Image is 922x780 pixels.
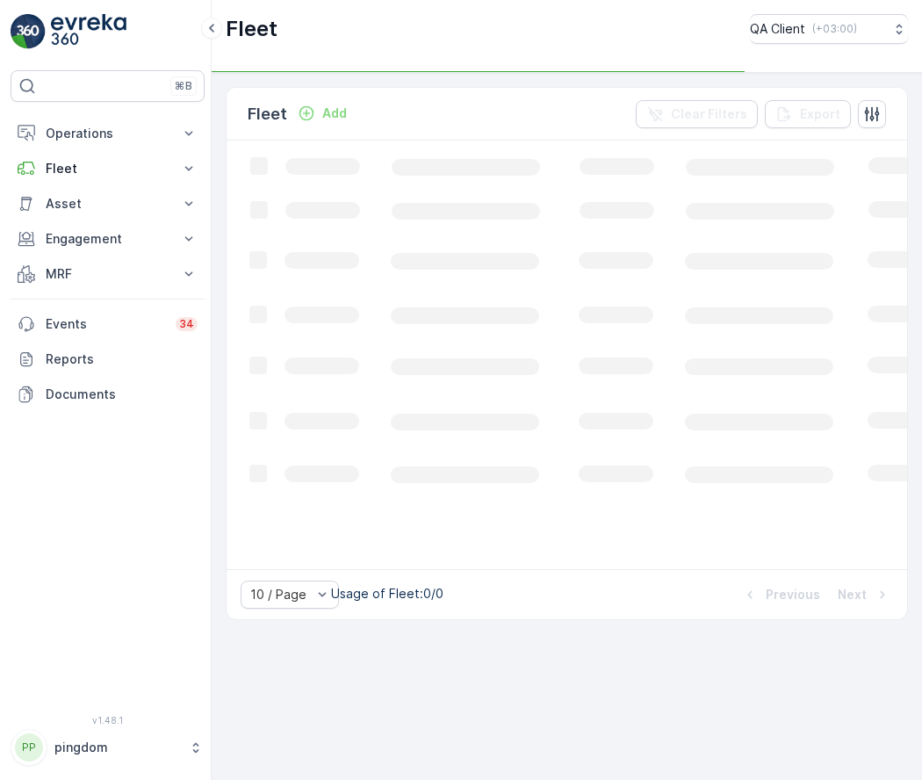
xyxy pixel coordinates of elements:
[331,585,443,603] p: Usage of Fleet : 0/0
[15,733,43,762] div: PP
[766,586,820,603] p: Previous
[671,105,747,123] p: Clear Filters
[11,342,205,377] a: Reports
[46,125,169,142] p: Operations
[812,22,857,36] p: ( +03:00 )
[46,160,169,177] p: Fleet
[838,586,867,603] p: Next
[11,729,205,766] button: PPpingdom
[11,256,205,292] button: MRF
[46,386,198,403] p: Documents
[46,315,165,333] p: Events
[836,584,893,605] button: Next
[46,265,169,283] p: MRF
[800,105,840,123] p: Export
[750,20,805,38] p: QA Client
[11,186,205,221] button: Asset
[179,317,194,331] p: 34
[750,14,908,44] button: QA Client(+03:00)
[46,195,169,213] p: Asset
[11,14,46,49] img: logo
[11,377,205,412] a: Documents
[739,584,822,605] button: Previous
[11,151,205,186] button: Fleet
[51,14,126,49] img: logo_light-DOdMpM7g.png
[291,103,354,124] button: Add
[54,739,180,756] p: pingdom
[11,307,205,342] a: Events34
[248,102,287,126] p: Fleet
[765,100,851,128] button: Export
[11,221,205,256] button: Engagement
[226,15,277,43] p: Fleet
[636,100,758,128] button: Clear Filters
[322,105,347,122] p: Add
[46,350,198,368] p: Reports
[11,116,205,151] button: Operations
[175,79,192,93] p: ⌘B
[11,715,205,726] span: v 1.48.1
[46,230,169,248] p: Engagement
